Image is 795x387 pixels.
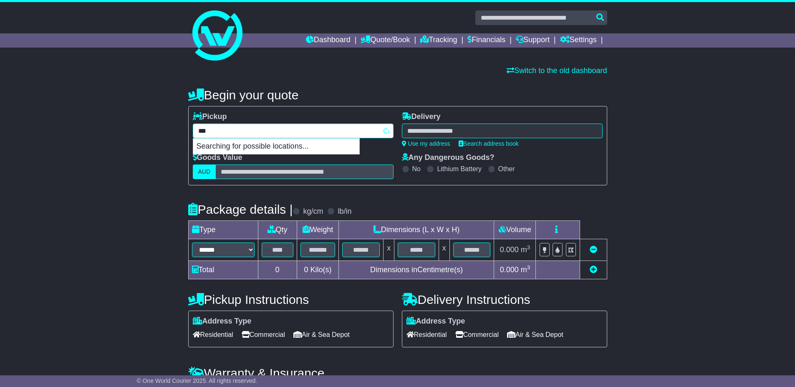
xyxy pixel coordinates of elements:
label: Delivery [402,112,441,121]
span: © One World Courier 2025. All rights reserved. [137,377,257,384]
sup: 3 [527,264,530,271]
span: 0 [304,266,308,274]
label: Lithium Battery [437,165,482,173]
label: AUD [193,164,216,179]
span: Commercial [455,328,499,341]
a: Financials [467,33,505,48]
td: Weight [297,221,339,239]
label: No [412,165,421,173]
a: Settings [560,33,597,48]
span: Commercial [242,328,285,341]
a: Remove this item [590,245,597,254]
typeahead: Please provide city [193,124,394,138]
a: Tracking [420,33,457,48]
label: Address Type [406,317,465,326]
span: 0.000 [500,266,519,274]
label: Goods Value [193,153,242,162]
span: m [521,245,530,254]
a: Search address book [459,140,519,147]
h4: Pickup Instructions [188,293,394,306]
span: Air & Sea Depot [293,328,350,341]
span: m [521,266,530,274]
a: Use my address [402,140,450,147]
td: Kilo(s) [297,261,339,279]
a: Switch to the old dashboard [507,66,607,75]
a: Quote/Book [361,33,410,48]
td: x [384,239,394,261]
h4: Begin your quote [188,88,607,102]
span: Air & Sea Depot [507,328,563,341]
span: Residential [193,328,233,341]
label: Address Type [193,317,252,326]
a: Dashboard [306,33,351,48]
label: Pickup [193,112,227,121]
td: Dimensions in Centimetre(s) [339,261,494,279]
p: Searching for possible locations... [193,139,359,154]
a: Support [516,33,550,48]
td: Type [188,221,258,239]
td: x [439,239,449,261]
td: Qty [258,221,297,239]
label: Other [498,165,515,173]
sup: 3 [527,244,530,250]
td: 0 [258,261,297,279]
td: Total [188,261,258,279]
h4: Delivery Instructions [402,293,607,306]
td: Dimensions (L x W x H) [339,221,494,239]
label: Any Dangerous Goods? [402,153,495,162]
h4: Warranty & Insurance [188,366,607,380]
label: kg/cm [303,207,323,216]
h4: Package details | [188,202,293,216]
td: Volume [494,221,536,239]
a: Add new item [590,266,597,274]
label: lb/in [338,207,351,216]
span: Residential [406,328,447,341]
span: 0.000 [500,245,519,254]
